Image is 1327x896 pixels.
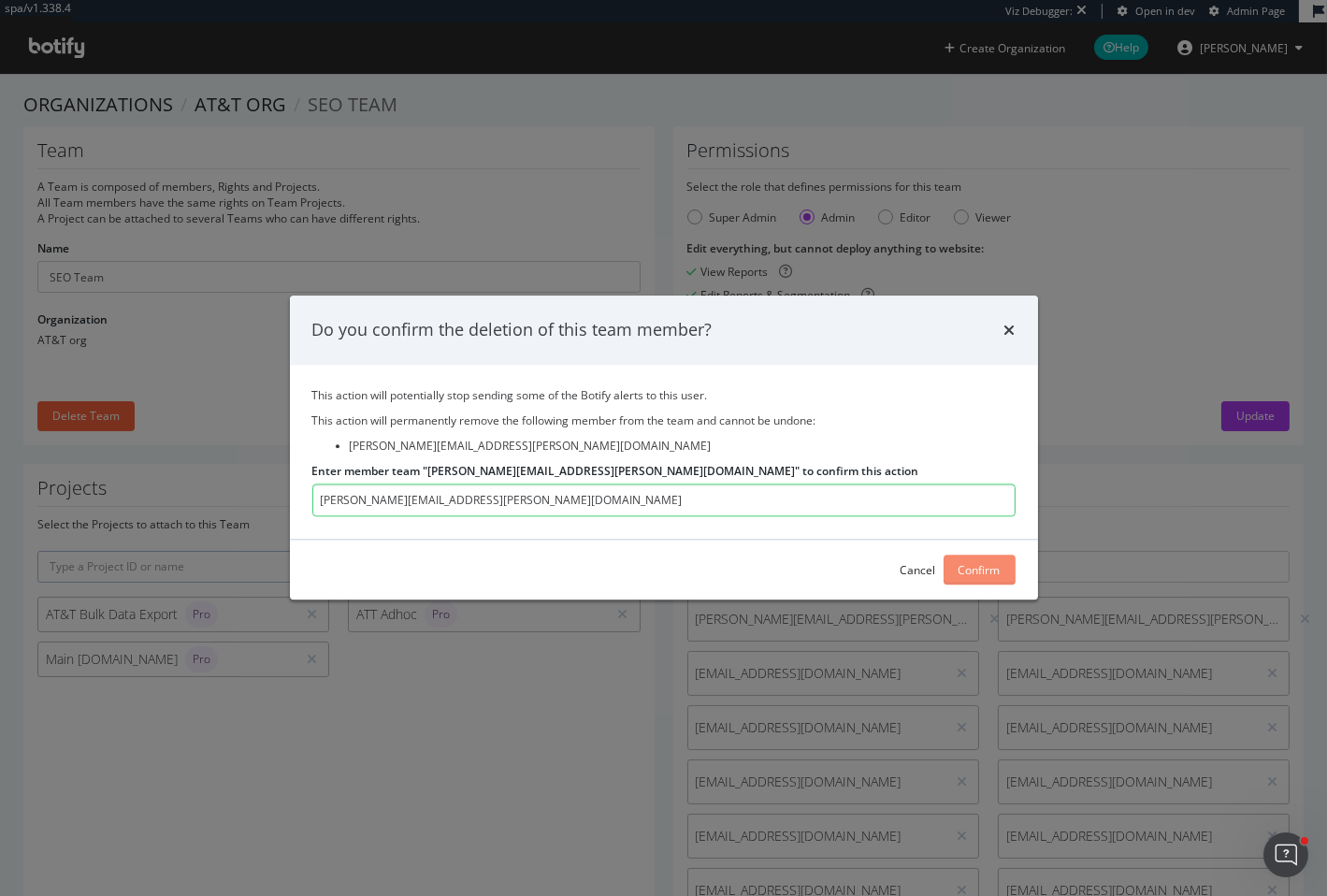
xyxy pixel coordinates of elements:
div: Do you confirm the deletion of this team member? [312,318,713,342]
li: [PERSON_NAME][EMAIL_ADDRESS][PERSON_NAME][DOMAIN_NAME] [350,438,1016,454]
button: Confirm [944,556,1016,585]
div: Confirm [959,562,1001,578]
div: times [1004,318,1016,342]
div: Cancel [901,562,936,578]
p: This action will permanently remove the following member from the team and cannot be undone: [312,412,1016,428]
button: Cancel [901,556,936,585]
p: This action will potentially stop sending some of the Botify alerts to this user. [312,387,1016,403]
div: modal [290,296,1038,600]
iframe: Intercom live chat [1263,832,1308,877]
label: Enter member team "[PERSON_NAME][EMAIL_ADDRESS][PERSON_NAME][DOMAIN_NAME]" to confirm this action [312,463,919,479]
